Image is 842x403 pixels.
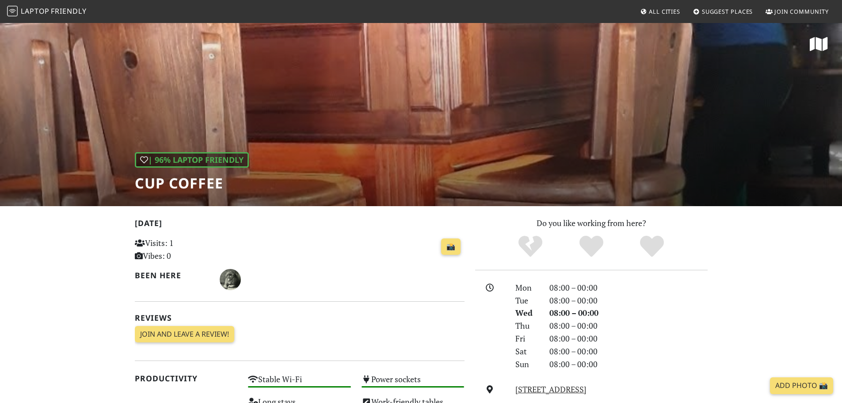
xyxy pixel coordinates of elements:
div: Fri [510,332,544,345]
a: Add Photo 📸 [770,377,833,394]
span: Friendly [51,6,86,16]
div: 08:00 – 00:00 [544,358,713,371]
div: 08:00 – 00:00 [544,345,713,358]
div: Mon [510,281,544,294]
div: Sun [510,358,544,371]
p: Do you like working from here? [475,217,708,230]
p: Visits: 1 Vibes: 0 [135,237,238,262]
a: LaptopFriendly LaptopFriendly [7,4,87,19]
span: Milos /K [220,273,241,284]
div: 08:00 – 00:00 [544,294,713,307]
div: Definitely! [621,234,682,259]
a: 📸 [441,238,461,255]
div: Tue [510,294,544,307]
div: | 96% Laptop Friendly [135,152,249,168]
div: No [500,234,561,259]
span: All Cities [649,8,680,15]
h2: Productivity [135,374,238,383]
div: Stable Wi-Fi [243,372,356,395]
span: Join Community [774,8,829,15]
a: All Cities [636,4,684,19]
div: Yes [561,234,622,259]
span: Suggest Places [702,8,753,15]
a: [STREET_ADDRESS] [515,384,587,395]
div: 08:00 – 00:00 [544,307,713,319]
img: LaptopFriendly [7,6,18,16]
div: Power sockets [356,372,470,395]
div: 08:00 – 00:00 [544,332,713,345]
div: Thu [510,319,544,332]
a: Join and leave a review! [135,326,234,343]
div: Sat [510,345,544,358]
h2: Reviews [135,313,465,322]
h2: Been here [135,271,210,280]
div: Wed [510,307,544,319]
div: 08:00 – 00:00 [544,281,713,294]
h2: [DATE] [135,219,465,231]
a: Join Community [762,4,832,19]
img: 1055-milos.jpg [220,269,241,290]
div: 08:00 – 00:00 [544,319,713,332]
a: Suggest Places [690,4,757,19]
h1: Cup Coffee [135,175,249,192]
span: Laptop [21,6,50,16]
